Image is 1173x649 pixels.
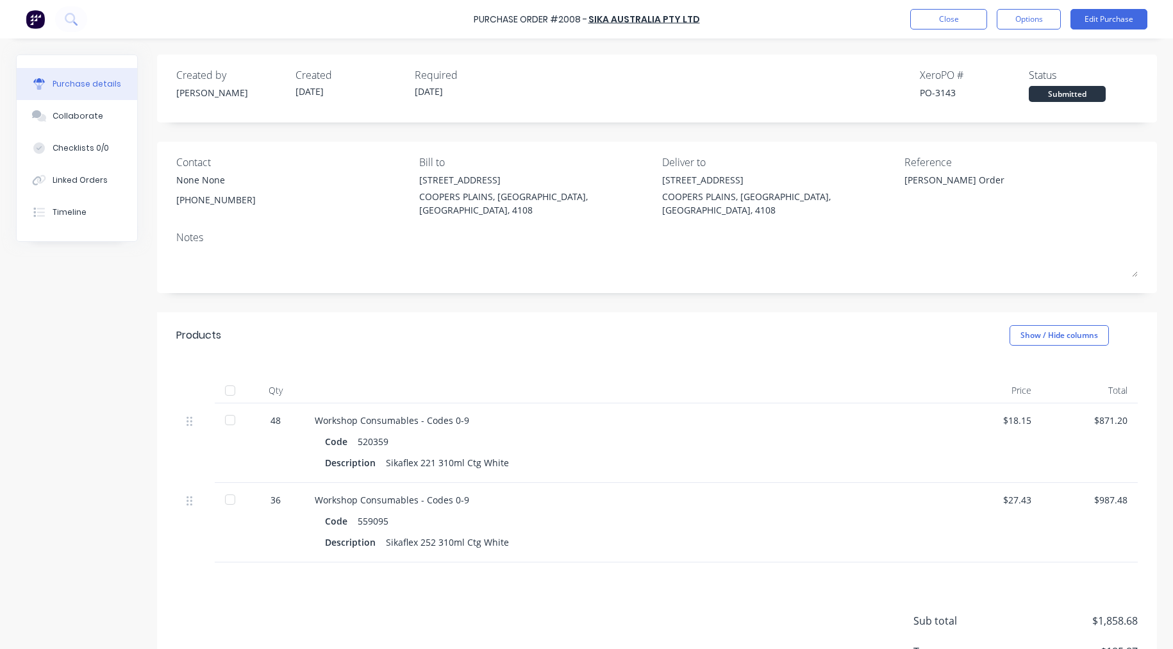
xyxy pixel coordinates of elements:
[1010,613,1138,628] span: $1,858.68
[956,493,1031,507] div: $27.43
[176,193,256,206] div: [PHONE_NUMBER]
[904,173,1065,202] textarea: [PERSON_NAME] Order
[176,173,256,187] div: None None
[1052,414,1127,427] div: $871.20
[17,196,137,228] button: Timeline
[904,155,1138,170] div: Reference
[662,155,895,170] div: Deliver to
[1029,86,1106,102] div: Submitted
[295,67,404,83] div: Created
[325,453,386,472] div: Description
[913,613,1010,628] span: Sub total
[315,493,935,507] div: Workshop Consumables - Codes 0-9
[1052,493,1127,507] div: $987.48
[17,100,137,132] button: Collaborate
[17,68,137,100] button: Purchase details
[176,67,285,83] div: Created by
[956,414,1031,427] div: $18.15
[386,453,509,472] div: Sikaflex 221 310ml Ctg White
[358,512,388,530] div: 559095
[920,86,1029,99] div: PO-3143
[358,432,388,451] div: 520359
[176,328,221,343] div: Products
[1029,67,1138,83] div: Status
[53,206,87,218] div: Timeline
[920,67,1029,83] div: Xero PO #
[419,155,653,170] div: Bill to
[325,512,358,530] div: Code
[1070,9,1147,29] button: Edit Purchase
[26,10,45,29] img: Factory
[910,9,987,29] button: Close
[419,173,653,187] div: [STREET_ADDRESS]
[53,142,109,154] div: Checklists 0/0
[325,432,358,451] div: Code
[53,174,108,186] div: Linked Orders
[176,155,410,170] div: Contact
[247,378,304,403] div: Qty
[1042,378,1138,403] div: Total
[997,9,1061,29] button: Options
[17,132,137,164] button: Checklists 0/0
[53,78,121,90] div: Purchase details
[474,13,587,26] div: Purchase Order #2008 -
[386,533,509,552] div: Sikaflex 252 310ml Ctg White
[662,173,895,187] div: [STREET_ADDRESS]
[17,164,137,196] button: Linked Orders
[1010,325,1109,346] button: Show / Hide columns
[415,67,524,83] div: Required
[315,414,935,427] div: Workshop Consumables - Codes 0-9
[176,86,285,99] div: [PERSON_NAME]
[945,378,1042,403] div: Price
[662,190,895,217] div: COOPERS PLAINS, [GEOGRAPHIC_DATA], [GEOGRAPHIC_DATA], 4108
[257,493,294,507] div: 36
[53,110,103,122] div: Collaborate
[257,414,294,427] div: 48
[325,533,386,552] div: Description
[419,190,653,217] div: COOPERS PLAINS, [GEOGRAPHIC_DATA], [GEOGRAPHIC_DATA], 4108
[176,230,1138,245] div: Notes
[588,13,700,26] a: Sika Australia Pty LTD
